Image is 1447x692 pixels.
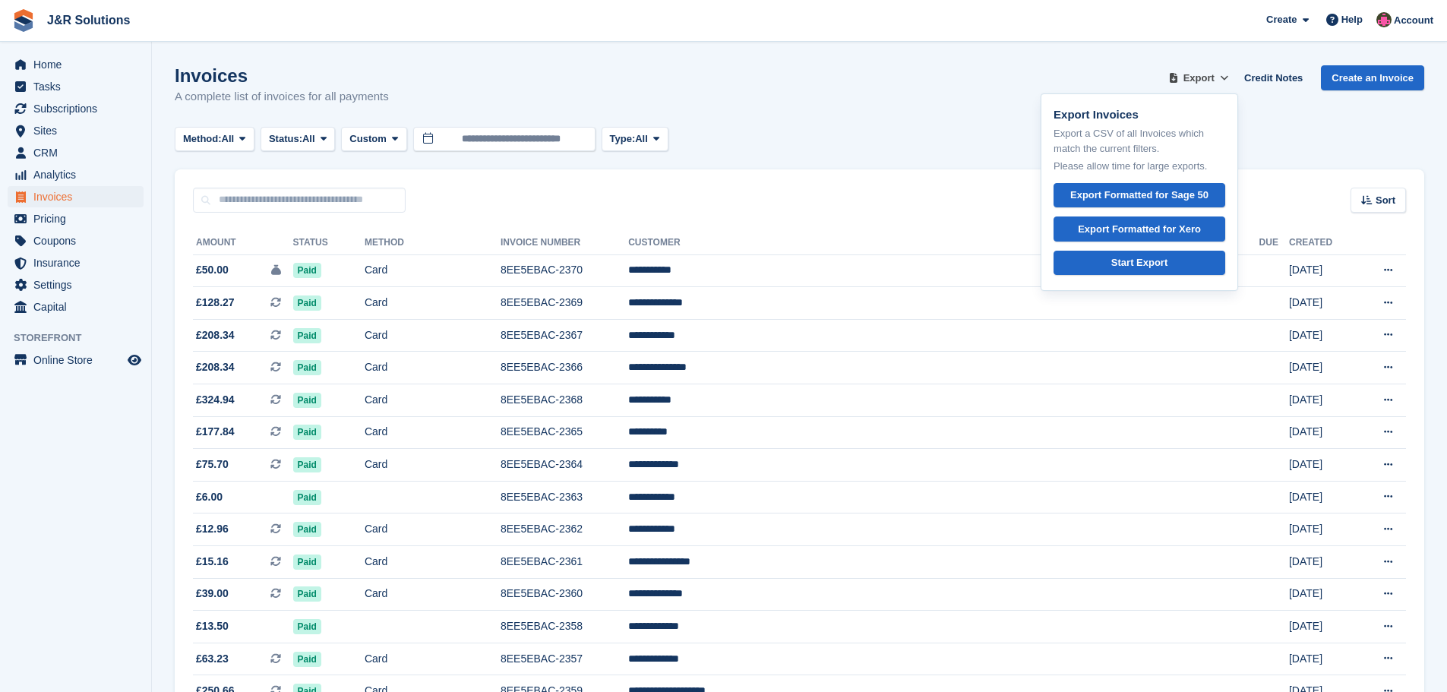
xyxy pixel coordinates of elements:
[8,349,144,371] a: menu
[33,76,125,97] span: Tasks
[293,360,321,375] span: Paid
[8,274,144,295] a: menu
[261,127,335,152] button: Status: All
[8,142,144,163] a: menu
[293,231,365,255] th: Status
[501,546,628,579] td: 8EE5EBAC-2361
[501,416,628,449] td: 8EE5EBAC-2365
[1289,352,1357,384] td: [DATE]
[293,490,321,505] span: Paid
[175,65,389,86] h1: Invoices
[33,349,125,371] span: Online Store
[293,586,321,602] span: Paid
[1259,231,1289,255] th: Due
[501,578,628,611] td: 8EE5EBAC-2360
[1266,12,1297,27] span: Create
[1054,126,1225,156] p: Export a CSV of all Invoices which match the current filters.
[33,274,125,295] span: Settings
[501,481,628,513] td: 8EE5EBAC-2363
[8,98,144,119] a: menu
[33,252,125,273] span: Insurance
[1238,65,1309,90] a: Credit Notes
[1289,513,1357,546] td: [DATE]
[293,263,321,278] span: Paid
[1054,183,1225,208] a: Export Formatted for Sage 50
[196,554,229,570] span: £15.16
[293,457,321,472] span: Paid
[1078,222,1201,237] div: Export Formatted for Xero
[365,546,501,579] td: Card
[8,164,144,185] a: menu
[1070,188,1208,203] div: Export Formatted for Sage 50
[196,618,229,634] span: £13.50
[365,352,501,384] td: Card
[1289,287,1357,320] td: [DATE]
[365,319,501,352] td: Card
[1376,193,1395,208] span: Sort
[628,231,1259,255] th: Customer
[196,457,229,472] span: £75.70
[1289,231,1357,255] th: Created
[293,555,321,570] span: Paid
[33,230,125,251] span: Coupons
[196,327,235,343] span: £208.34
[196,424,235,440] span: £177.84
[196,392,235,408] span: £324.94
[33,208,125,229] span: Pricing
[1054,106,1225,124] p: Export Invoices
[196,586,229,602] span: £39.00
[8,186,144,207] a: menu
[33,164,125,185] span: Analytics
[602,127,668,152] button: Type: All
[1289,643,1357,675] td: [DATE]
[365,384,501,417] td: Card
[501,254,628,287] td: 8EE5EBAC-2370
[196,651,229,667] span: £63.23
[293,619,321,634] span: Paid
[1321,65,1424,90] a: Create an Invoice
[1289,546,1357,579] td: [DATE]
[14,330,151,346] span: Storefront
[293,295,321,311] span: Paid
[196,359,235,375] span: £208.34
[501,611,628,643] td: 8EE5EBAC-2358
[1289,578,1357,611] td: [DATE]
[193,231,293,255] th: Amount
[501,231,628,255] th: Invoice Number
[1289,319,1357,352] td: [DATE]
[33,186,125,207] span: Invoices
[365,231,501,255] th: Method
[1054,159,1225,174] p: Please allow time for large exports.
[175,127,254,152] button: Method: All
[8,208,144,229] a: menu
[1289,416,1357,449] td: [DATE]
[1394,13,1433,28] span: Account
[33,296,125,318] span: Capital
[196,295,235,311] span: £128.27
[8,120,144,141] a: menu
[365,578,501,611] td: Card
[12,9,35,32] img: stora-icon-8386f47178a22dfd0bd8f6a31ec36ba5ce8667c1dd55bd0f319d3a0aa187defe.svg
[125,351,144,369] a: Preview store
[365,287,501,320] td: Card
[269,131,302,147] span: Status:
[501,287,628,320] td: 8EE5EBAC-2369
[341,127,406,152] button: Custom
[33,120,125,141] span: Sites
[293,425,321,440] span: Paid
[1341,12,1363,27] span: Help
[196,489,223,505] span: £6.00
[365,254,501,287] td: Card
[33,54,125,75] span: Home
[365,449,501,482] td: Card
[1289,449,1357,482] td: [DATE]
[293,522,321,537] span: Paid
[610,131,636,147] span: Type:
[501,384,628,417] td: 8EE5EBAC-2368
[1111,255,1167,270] div: Start Export
[222,131,235,147] span: All
[1054,216,1225,242] a: Export Formatted for Xero
[1165,65,1232,90] button: Export
[635,131,648,147] span: All
[33,98,125,119] span: Subscriptions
